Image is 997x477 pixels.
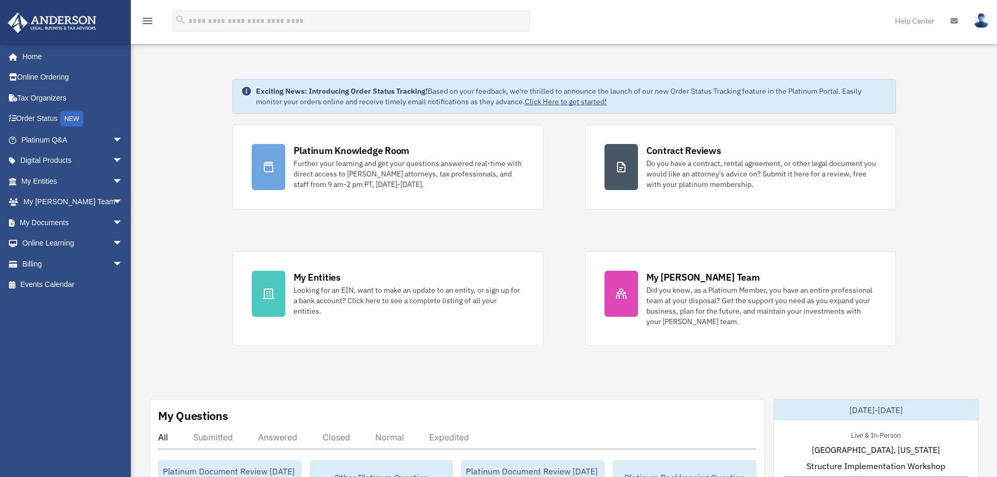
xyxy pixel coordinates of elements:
a: Order StatusNEW [7,108,139,130]
span: arrow_drop_down [113,212,133,234]
div: Closed [322,432,350,442]
a: Online Learningarrow_drop_down [7,233,139,254]
div: My Questions [158,408,228,424]
div: Live & In-Person [843,429,909,440]
div: My Entities [294,271,341,284]
a: Online Ordering [7,67,139,88]
div: Did you know, as a Platinum Member, you have an entire professional team at your disposal? Get th... [646,285,877,327]
img: User Pic [973,13,989,28]
a: Click Here to get started! [525,97,607,106]
div: Contract Reviews [646,144,721,157]
a: Billingarrow_drop_down [7,253,139,274]
a: Platinum Knowledge Room Further your learning and get your questions answered real-time with dire... [232,125,543,209]
div: Further your learning and get your questions answered real-time with direct access to [PERSON_NAM... [294,158,524,190]
a: Tax Organizers [7,87,139,108]
span: Structure Implementation Workshop [806,460,945,472]
a: menu [141,18,154,27]
div: All [158,432,168,442]
a: My Documentsarrow_drop_down [7,212,139,233]
img: Anderson Advisors Platinum Portal [5,13,99,33]
a: Contract Reviews Do you have a contract, rental agreement, or other legal document you would like... [585,125,896,209]
div: Based on your feedback, we're thrilled to announce the launch of our new Order Status Tracking fe... [256,86,887,107]
div: Submitted [193,432,233,442]
a: Digital Productsarrow_drop_down [7,150,139,171]
a: My [PERSON_NAME] Teamarrow_drop_down [7,192,139,213]
span: arrow_drop_down [113,253,133,275]
a: Events Calendar [7,274,139,295]
div: Answered [258,432,297,442]
div: Looking for an EIN, want to make an update to an entity, or sign up for a bank account? Click her... [294,285,524,316]
a: My Entities Looking for an EIN, want to make an update to an entity, or sign up for a bank accoun... [232,251,543,346]
span: [GEOGRAPHIC_DATA], [US_STATE] [812,443,940,456]
span: arrow_drop_down [113,171,133,192]
a: My Entitiesarrow_drop_down [7,171,139,192]
i: menu [141,15,154,27]
i: search [175,14,186,26]
div: Platinum Knowledge Room [294,144,410,157]
span: arrow_drop_down [113,150,133,172]
div: NEW [60,111,83,127]
div: Expedited [429,432,469,442]
a: My [PERSON_NAME] Team Did you know, as a Platinum Member, you have an entire professional team at... [585,251,896,346]
span: arrow_drop_down [113,129,133,151]
a: Platinum Q&Aarrow_drop_down [7,129,139,150]
div: Do you have a contract, rental agreement, or other legal document you would like an attorney's ad... [646,158,877,190]
div: Normal [375,432,404,442]
span: arrow_drop_down [113,192,133,213]
div: [DATE]-[DATE] [774,400,978,420]
strong: Exciting News: Introducing Order Status Tracking! [256,86,428,96]
div: My [PERSON_NAME] Team [646,271,760,284]
span: arrow_drop_down [113,233,133,254]
a: Home [7,46,133,67]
